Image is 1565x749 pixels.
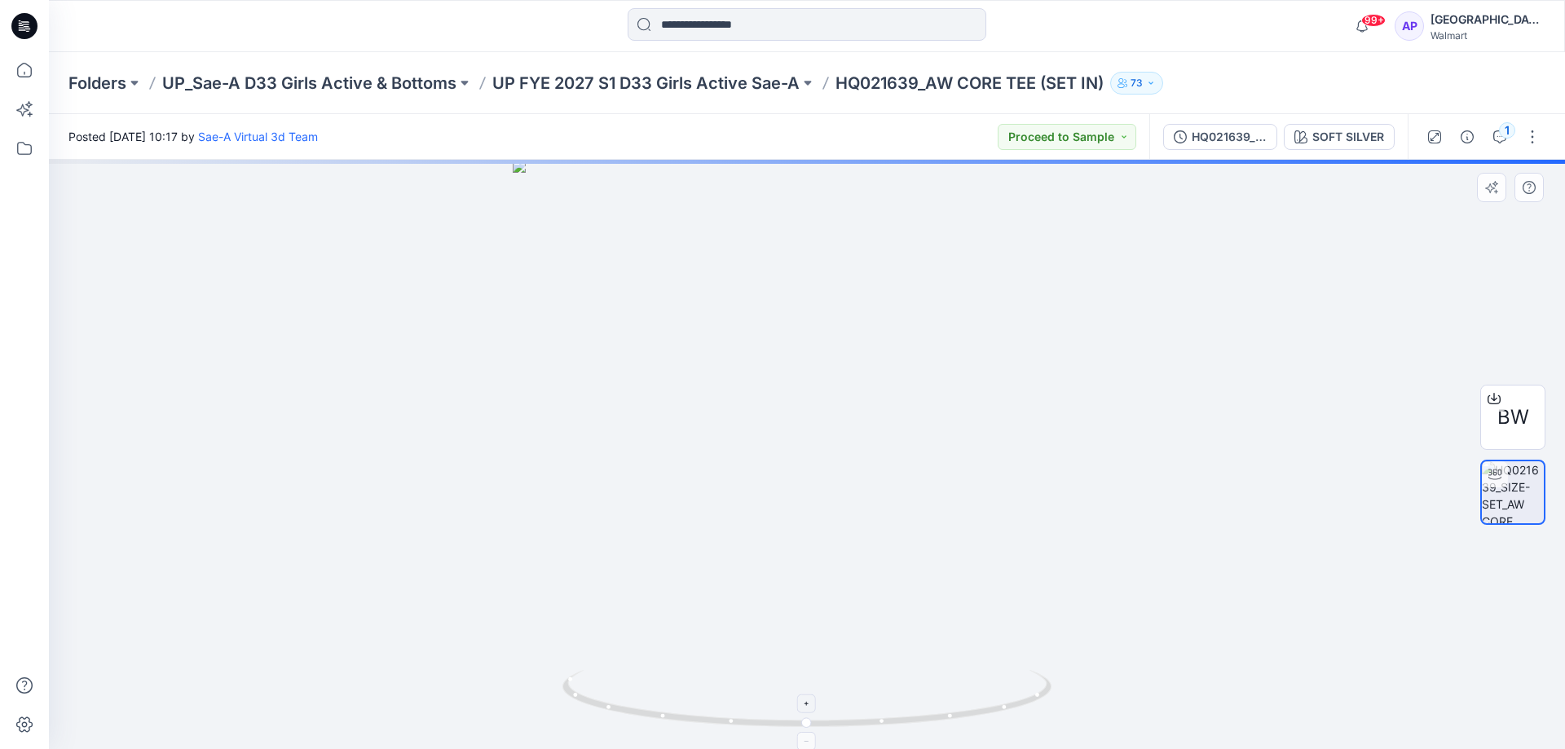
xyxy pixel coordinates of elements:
span: Posted [DATE] 10:17 by [68,128,318,145]
a: UP FYE 2027 S1 D33 Girls Active Sae-A [492,72,800,95]
div: 1 [1499,122,1515,139]
div: [GEOGRAPHIC_DATA] [1431,10,1545,29]
a: Folders [68,72,126,95]
button: HQ021639_SIZE-SET_AW CORE TEE_SAEA 090825 [1163,124,1277,150]
button: Details [1454,124,1480,150]
span: BW [1497,403,1529,432]
p: 73 [1131,74,1143,92]
div: Walmart [1431,29,1545,42]
button: SOFT SILVER [1284,124,1395,150]
button: 73 [1110,72,1163,95]
div: HQ021639_SIZE-SET_AW CORE TEE_SAEA 090825 [1192,128,1267,146]
span: 99+ [1361,14,1386,27]
div: SOFT SILVER [1312,128,1384,146]
p: HQ021639_AW CORE TEE (SET IN) [835,72,1104,95]
div: AP [1395,11,1424,41]
a: UP_Sae-A D33 Girls Active & Bottoms [162,72,456,95]
button: 1 [1487,124,1513,150]
img: HQ021639_SIZE-SET_AW CORE TEE_SAEA 090825 [1482,461,1544,523]
a: Sae-A Virtual 3d Team [198,130,318,143]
